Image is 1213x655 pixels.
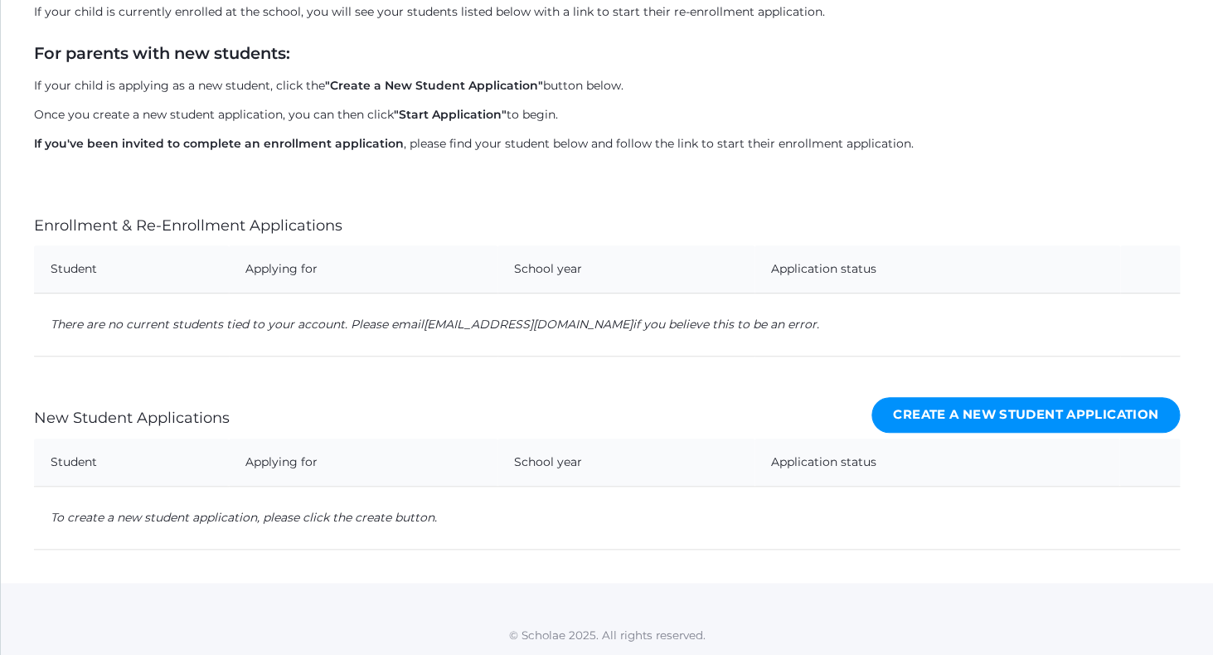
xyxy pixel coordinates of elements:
em: To create a new student application, please click the create button. [51,510,437,525]
em: There are no current students tied to your account. Please email if you believe this to be an error. [51,317,819,332]
th: School year [497,439,754,487]
strong: For parents with new students: [34,43,290,63]
th: Application status [754,439,1119,487]
p: If your child is applying as a new student, click the button below. [34,77,1180,95]
p: If your child is currently enrolled at the school, you will see your students listed below with a... [34,3,1180,21]
th: School year [497,245,754,294]
strong: "Create a New Student Application" [325,78,543,93]
th: Student [34,245,229,294]
h4: Enrollment & Re-Enrollment Applications [34,218,342,235]
p: Once you create a new student application, you can then click to begin. [34,106,1180,124]
th: Applying for [229,245,497,294]
a: Create a New Student Application [871,397,1180,433]
h4: New Student Applications [34,410,230,427]
a: [EMAIL_ADDRESS][DOMAIN_NAME] [424,317,633,332]
p: © Scholae 2025. All rights reserved. [1,627,1213,643]
th: Student [34,439,229,487]
th: Applying for [229,439,497,487]
strong: "Start Application" [394,107,507,122]
strong: If you've been invited to complete an enrollment application [34,136,404,151]
th: Application status [754,245,1119,294]
p: , please find your student below and follow the link to start their enrollment application. [34,135,1180,153]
